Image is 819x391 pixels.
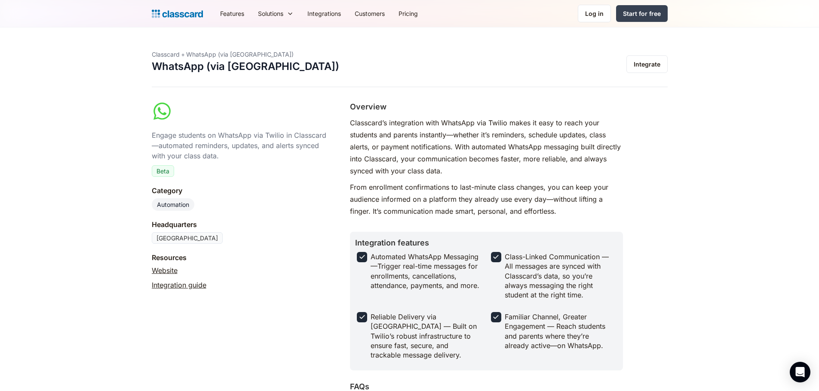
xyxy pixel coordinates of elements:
div: Resources [152,252,187,263]
a: Customers [348,4,392,23]
div: Automated WhatsApp Messaging —Trigger real-time messages for enrollments, cancellations, attendan... [371,252,481,291]
a: Features [213,4,251,23]
p: From enrollment confirmations to last-minute class changes, you can keep your audience informed o... [350,181,623,217]
a: Integrations [301,4,348,23]
div: Familiar Channel, Greater Engagement — Reach students and parents where they’re already active—on... [505,312,615,351]
div: Category [152,185,182,196]
a: Integration guide [152,280,206,290]
div: Automation [157,200,189,209]
a: Pricing [392,4,425,23]
a: Start for free [616,5,668,22]
div: Headquarters [152,219,197,230]
div: Solutions [258,9,283,18]
div: [GEOGRAPHIC_DATA] [152,232,223,244]
div: Solutions [251,4,301,23]
h2: Integration features [355,237,618,249]
div: WhatsApp (via [GEOGRAPHIC_DATA]) [186,50,294,59]
div: + [181,50,185,59]
div: Beta [156,167,169,176]
a: Logo [152,8,203,20]
div: Engage students on WhatsApp via Twilio in Classcard—automated reminders, updates, and alerts sync... [152,130,333,161]
a: Log in [578,5,611,22]
div: Log in [585,9,604,18]
p: Classcard’s integration with WhatsApp via Twilio makes it easy to reach your students and parents... [350,117,623,177]
h1: WhatsApp (via [GEOGRAPHIC_DATA]) [152,61,339,73]
a: Website [152,265,178,276]
div: Open Intercom Messenger [790,362,810,382]
a: Integrate [626,55,668,73]
div: Classcard [152,50,180,59]
div: Class-Linked Communication — All messages are synced with Classcard’s data, so you’re always mess... [505,252,615,300]
div: Reliable Delivery via [GEOGRAPHIC_DATA] — Built on Twilio’s robust infrastructure to ensure fast,... [371,312,481,360]
h2: Overview [350,101,386,112]
div: Start for free [623,9,661,18]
